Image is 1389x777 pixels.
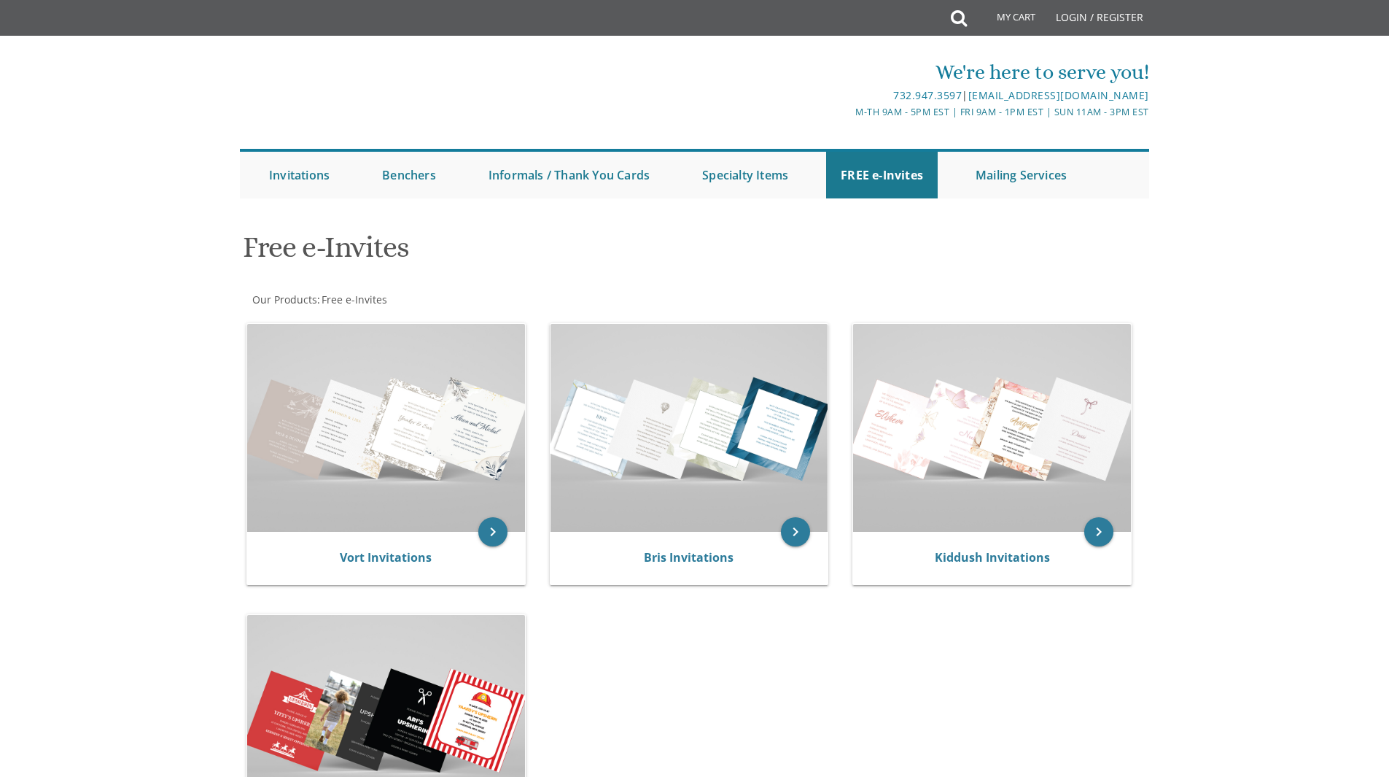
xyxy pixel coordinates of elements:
a: keyboard_arrow_right [1084,517,1113,546]
a: Kiddush Invitations [935,549,1050,565]
div: We're here to serve you! [544,58,1149,87]
a: Vort Invitations [340,549,432,565]
h1: Free e-Invites [243,231,838,274]
a: Invitations [254,152,344,198]
div: | [544,87,1149,104]
div: M-Th 9am - 5pm EST | Fri 9am - 1pm EST | Sun 11am - 3pm EST [544,104,1149,120]
img: Bris Invitations [550,324,828,532]
a: Bris Invitations [644,549,734,565]
a: My Cart [965,1,1046,38]
a: Free e-Invites [320,293,387,306]
a: Mailing Services [961,152,1081,198]
a: Benchers [367,152,451,198]
a: keyboard_arrow_right [478,517,507,546]
a: Informals / Thank You Cards [474,152,664,198]
a: Our Products [251,293,317,306]
img: Kiddush Invitations [853,324,1131,532]
a: 732.947.3597 [893,88,962,102]
a: [EMAIL_ADDRESS][DOMAIN_NAME] [968,88,1149,102]
a: Specialty Items [688,152,803,198]
span: Free e-Invites [322,293,387,306]
a: FREE e-Invites [826,152,938,198]
img: Vort Invitations [247,324,525,532]
a: keyboard_arrow_right [781,517,810,546]
div: : [240,293,695,307]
